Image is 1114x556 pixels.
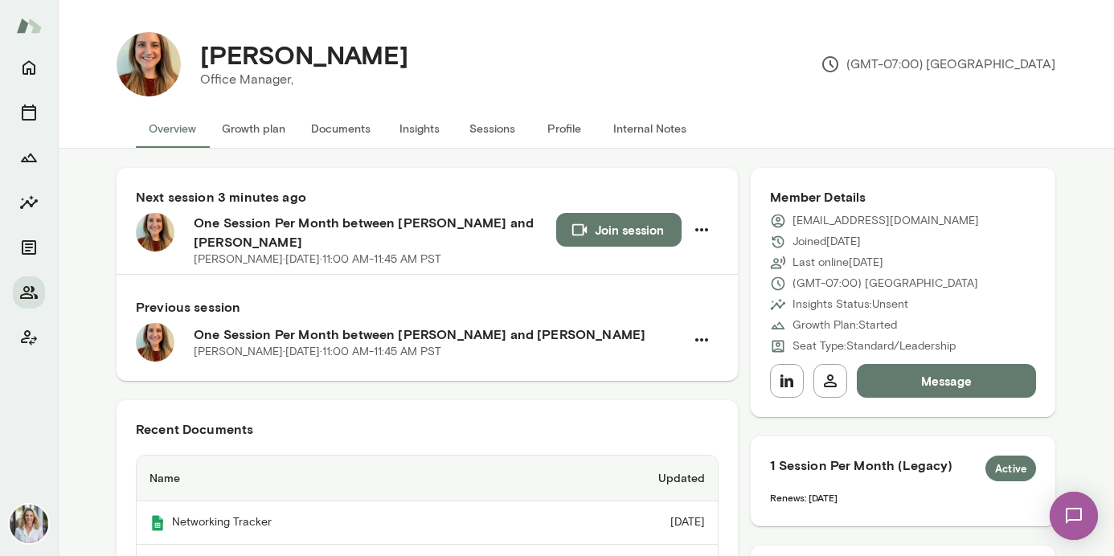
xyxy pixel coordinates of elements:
h6: Member Details [770,187,1036,206]
h6: Previous session [136,297,719,317]
button: Documents [298,109,383,148]
th: Updated [526,456,718,501]
button: Insights [383,109,456,148]
p: Insights Status: Unsent [792,296,908,313]
p: [PERSON_NAME] · [DATE] · 11:00 AM-11:45 AM PST [194,344,441,360]
button: Message [857,364,1036,398]
h6: 1 Session Per Month (Legacy) [770,456,1036,481]
h6: One Session Per Month between [PERSON_NAME] and [PERSON_NAME] [194,213,556,251]
span: Renews: [DATE] [770,492,838,503]
p: [PERSON_NAME] · [DATE] · 11:00 AM-11:45 AM PST [194,251,441,268]
img: Maren [117,32,181,96]
button: Join session [556,213,682,247]
p: Last online [DATE] [792,255,883,271]
p: Office Manager, [200,70,408,89]
button: Client app [13,321,45,354]
img: Mento [149,515,166,531]
img: Jennifer Palazzo [10,505,48,543]
p: (GMT-07:00) [GEOGRAPHIC_DATA] [821,55,1055,74]
button: Documents [13,231,45,264]
button: Overview [136,109,209,148]
button: Insights [13,186,45,219]
button: Growth Plan [13,141,45,174]
button: Internal Notes [600,109,699,148]
span: Active [985,461,1036,477]
th: Networking Tracker [137,501,526,545]
td: [DATE] [526,501,718,545]
button: Profile [528,109,600,148]
h4: [PERSON_NAME] [200,39,408,70]
button: Members [13,276,45,309]
p: Seat Type: Standard/Leadership [792,338,956,354]
p: Growth Plan: Started [792,317,897,333]
p: [EMAIL_ADDRESS][DOMAIN_NAME] [792,213,979,229]
button: Home [13,51,45,84]
img: Mento [16,10,42,41]
button: Sessions [456,109,528,148]
h6: Recent Documents [136,419,719,439]
h6: Next session 3 minutes ago [136,187,719,206]
button: Growth plan [209,109,298,148]
p: Joined [DATE] [792,234,861,250]
h6: One Session Per Month between [PERSON_NAME] and [PERSON_NAME] [194,325,685,344]
p: (GMT-07:00) [GEOGRAPHIC_DATA] [792,276,978,292]
th: Name [137,456,526,501]
button: Sessions [13,96,45,129]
